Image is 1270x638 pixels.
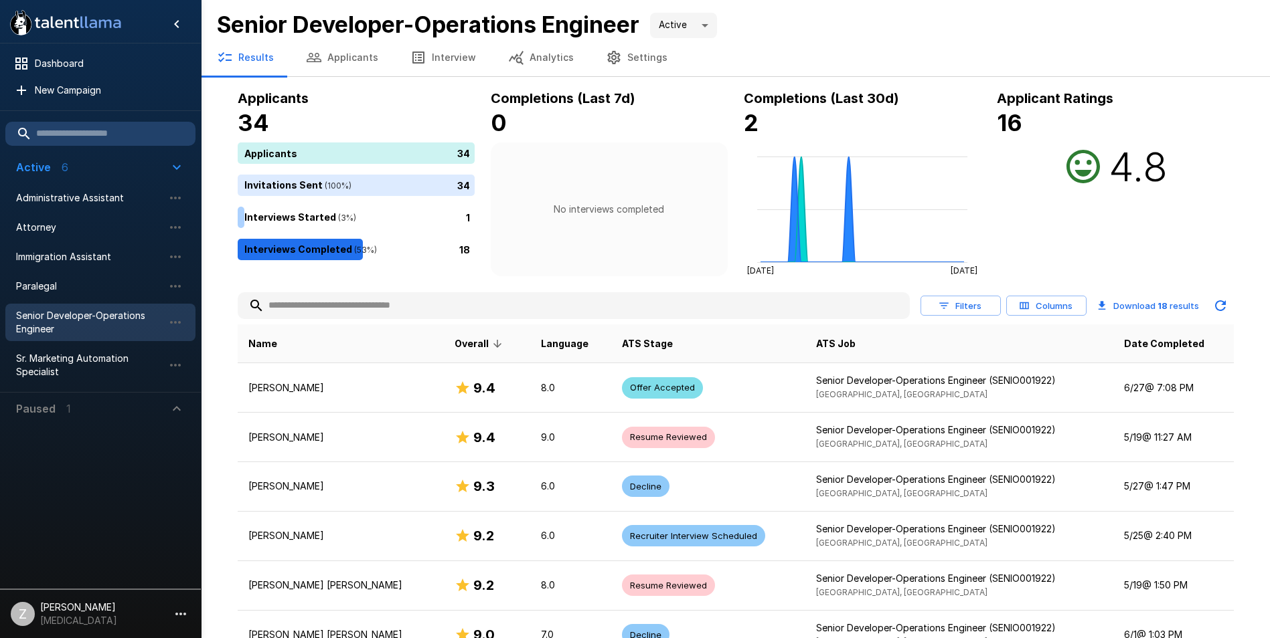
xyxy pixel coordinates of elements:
[1113,363,1233,413] td: 6/27 @ 7:08 PM
[248,336,277,352] span: Name
[816,423,1103,437] p: Senior Developer-Operations Engineer (SENIO001922)
[248,529,434,542] p: [PERSON_NAME]
[554,203,664,216] p: No interviews completed
[541,336,588,352] span: Language
[248,578,434,592] p: [PERSON_NAME] [PERSON_NAME]
[1113,511,1233,560] td: 5/25 @ 2:40 PM
[248,431,434,444] p: [PERSON_NAME]
[1113,413,1233,462] td: 5/19 @ 11:27 AM
[248,381,434,395] p: [PERSON_NAME]
[473,574,494,596] h6: 9.2
[491,109,507,136] b: 0
[201,39,290,76] button: Results
[1006,296,1087,316] button: Columns
[473,525,494,546] h6: 9.2
[622,530,765,542] span: Recruiter Interview Scheduled
[466,210,470,224] p: 1
[816,439,987,449] span: [GEOGRAPHIC_DATA], [GEOGRAPHIC_DATA]
[747,265,774,276] tspan: [DATE]
[541,578,601,592] p: 8.0
[816,587,987,597] span: [GEOGRAPHIC_DATA], [GEOGRAPHIC_DATA]
[622,480,669,493] span: Decline
[622,381,703,394] span: Offer Accepted
[238,109,269,136] b: 34
[816,473,1103,486] p: Senior Developer-Operations Engineer (SENIO001922)
[622,579,715,592] span: Resume Reviewed
[1092,292,1204,319] button: Download 18 results
[744,90,899,106] b: Completions (Last 30d)
[816,621,1103,635] p: Senior Developer-Operations Engineer (SENIO001922)
[541,381,601,395] p: 8.0
[1113,461,1233,511] td: 5/27 @ 1:47 PM
[238,90,309,106] b: Applicants
[921,296,1001,316] button: Filters
[950,265,977,276] tspan: [DATE]
[1124,336,1204,352] span: Date Completed
[622,431,715,443] span: Resume Reviewed
[473,475,495,497] h6: 9.3
[1113,560,1233,610] td: 5/19 @ 1:50 PM
[650,13,717,38] div: Active
[217,11,639,38] b: Senior Developer-Operations Engineer
[1207,292,1234,319] button: Updated Today - 1:58 PM
[455,336,506,352] span: Overall
[491,90,635,106] b: Completions (Last 7d)
[997,90,1113,106] b: Applicant Ratings
[541,431,601,444] p: 9.0
[473,427,495,448] h6: 9.4
[590,39,684,76] button: Settings
[816,488,987,498] span: [GEOGRAPHIC_DATA], [GEOGRAPHIC_DATA]
[473,377,495,399] h6: 9.4
[394,39,492,76] button: Interview
[816,374,1103,387] p: Senior Developer-Operations Engineer (SENIO001922)
[541,480,601,493] p: 6.0
[997,109,1022,136] b: 16
[457,146,470,160] p: 34
[622,336,673,352] span: ATS Stage
[816,522,1103,536] p: Senior Developer-Operations Engineer (SENIO001922)
[457,178,470,192] p: 34
[816,538,987,548] span: [GEOGRAPHIC_DATA], [GEOGRAPHIC_DATA]
[248,480,434,493] p: [PERSON_NAME]
[744,109,759,136] b: 2
[290,39,394,76] button: Applicants
[459,242,470,256] p: 18
[816,572,1103,585] p: Senior Developer-Operations Engineer (SENIO001922)
[492,39,590,76] button: Analytics
[1158,300,1168,311] b: 18
[1109,142,1168,191] h2: 4.8
[541,529,601,542] p: 6.0
[816,336,856,352] span: ATS Job
[816,389,987,399] span: [GEOGRAPHIC_DATA], [GEOGRAPHIC_DATA]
